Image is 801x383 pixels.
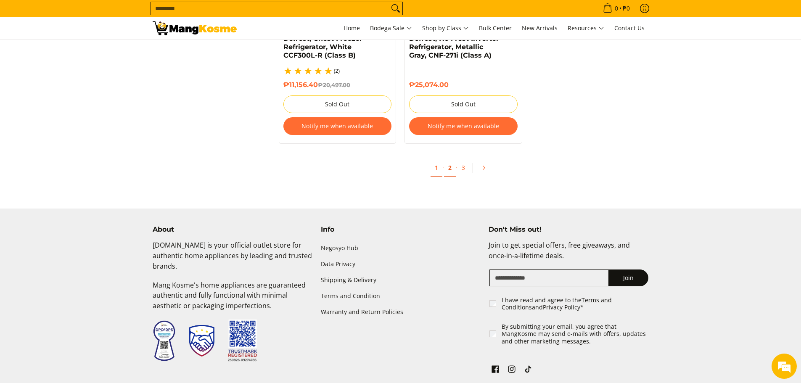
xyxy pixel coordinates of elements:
[4,230,160,259] textarea: Type your message and click 'Submit'
[245,17,649,40] nav: Main Menu
[614,24,645,32] span: Contact Us
[153,21,237,35] img: Bodega Sale Refrigerator l Mang Kosme: Home Appliances Warehouse Sale
[153,225,312,234] h4: About
[502,296,612,312] a: Terms and Conditions
[502,323,649,345] label: By submitting your email, you agree that MangKosme may send e-mails with offers, updates and othe...
[608,269,648,286] button: Join
[321,288,481,304] a: Terms and Condition
[568,23,604,34] span: Resources
[457,159,469,176] a: 3
[409,26,499,59] a: Condura 9.5 Cu. Ft. Auto Defrost, No Frost Inverter Refrigerator, Metallic Gray, CNF-271i (Class A)
[18,106,147,191] span: We are offline. Please leave us a message.
[370,23,412,34] span: Bodega Sale
[339,17,364,40] a: Home
[228,320,257,362] img: Trustmark QR
[518,17,562,40] a: New Arrivals
[283,26,378,59] a: Condura 10.3 Cu.Ft. Manual Defrost, Chest Freezer Refrigerator, White CCF300L-R (Class B)
[283,81,392,89] h6: ₱11,156.40
[275,156,653,183] ul: Pagination
[431,159,442,177] a: 1
[153,280,312,320] p: Mang Kosme's home appliances are guaranteed authentic and fully functional with minimal aesthetic...
[621,5,631,11] span: ₱0
[321,272,481,288] a: Shipping & Delivery
[321,256,481,272] a: Data Privacy
[522,24,558,32] span: New Arrivals
[344,24,360,32] span: Home
[444,159,456,177] a: 2
[563,17,608,40] a: Resources
[418,17,473,40] a: Shop by Class
[334,69,340,74] span: (2)
[283,66,334,76] span: 5.0 / 5.0 based on 2 reviews
[442,164,444,172] span: ·
[153,240,312,280] p: [DOMAIN_NAME] is your official outlet store for authentic home appliances by leading and trusted ...
[543,303,580,311] a: Privacy Policy
[489,225,648,234] h4: Don't Miss out!
[409,81,518,89] h6: ₱25,074.00
[283,95,392,113] button: Sold Out
[506,363,518,378] a: See Mang Kosme on Instagram
[610,17,649,40] a: Contact Us
[389,2,402,15] button: Search
[283,117,392,135] button: Notify me when available
[318,82,350,88] del: ₱20,497.00
[189,325,214,357] img: Trustmark Seal
[138,4,158,24] div: Minimize live chat window
[409,95,518,113] button: Sold Out
[321,240,481,256] a: Negosyo Hub
[123,259,153,270] em: Submit
[600,4,632,13] span: •
[422,23,469,34] span: Shop by Class
[366,17,416,40] a: Bodega Sale
[153,320,176,362] img: Data Privacy Seal
[489,363,501,378] a: See Mang Kosme on Facebook
[479,24,512,32] span: Bulk Center
[456,164,457,172] span: ·
[44,47,141,58] div: Leave a message
[409,117,518,135] button: Notify me when available
[613,5,619,11] span: 0
[321,225,481,234] h4: Info
[522,363,534,378] a: See Mang Kosme on TikTok
[489,240,648,269] p: Join to get special offers, free giveaways, and once-in-a-lifetime deals.
[321,304,481,320] a: Warranty and Return Policies
[502,296,649,311] label: I have read and agree to the and *
[475,17,516,40] a: Bulk Center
